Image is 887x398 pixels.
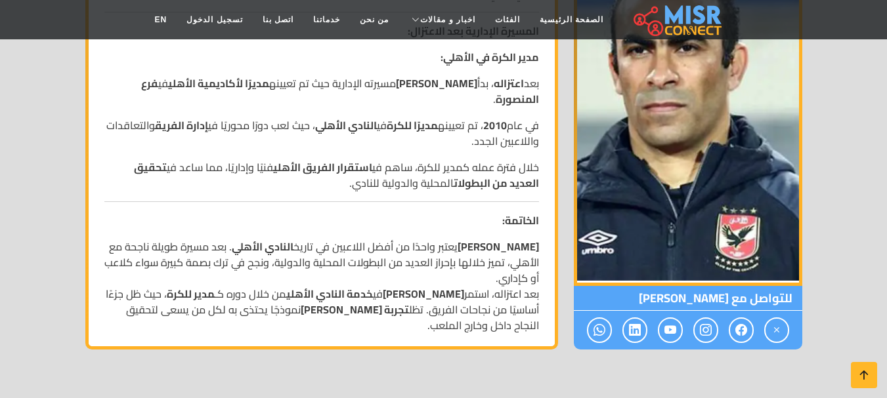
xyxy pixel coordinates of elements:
[399,7,485,32] a: اخبار و مقالات
[494,73,524,93] strong: اعتزاله
[273,157,372,177] strong: استقرار الفريق الأهلي
[303,7,350,32] a: خدماتنا
[458,237,539,256] strong: [PERSON_NAME]
[396,73,477,93] strong: [PERSON_NAME]
[502,210,539,230] strong: الخاتمة:
[253,7,303,32] a: اتصل بنا
[483,115,507,135] strong: 2010
[145,7,177,32] a: EN
[634,3,722,36] img: main.misr_connect
[167,284,215,304] strong: مدير للكرة
[574,286,802,311] span: للتواصل مع [PERSON_NAME]
[141,73,539,109] strong: فرع المنصورة
[441,47,539,67] strong: مدير الكرة في الأهلي:
[350,7,399,32] a: من نحن
[315,115,377,135] strong: النادي الأهلي
[155,115,208,135] strong: إدارة الفريق
[104,239,539,333] p: يعتبر واحدًا من أفضل اللاعبين في تاريخ . بعد مسيرة طويلة ناجحة مع الأهلي، تميز خلالها بإحراز العد...
[301,300,409,319] strong: تجربة [PERSON_NAME]
[530,7,613,32] a: الصفحة الرئيسية
[232,237,293,256] strong: النادي الأهلي
[104,159,539,191] p: خلال فترة عمله كمدير للكرة، ساهم في فنيًا وإداريًا، مما ساعد في المحلية والدولية للنادي.
[420,14,475,26] span: اخبار و مقالات
[383,284,464,304] strong: [PERSON_NAME]
[104,75,539,107] p: بعد ، بدأ مسيرته الإدارية حيث تم تعيينه في .
[387,115,438,135] strong: مديرًا للكرة
[286,284,373,304] strong: خدمة النادي الأهلي
[177,7,252,32] a: تسجيل الدخول
[485,7,530,32] a: الفئات
[168,73,269,93] strong: مديرًا لأكاديمية الأهلي
[104,117,539,149] p: في عام ، تم تعيينه في ، حيث لعب دورًا محوريًا في والتعاقدات واللاعبين الجدد.
[134,157,539,193] strong: تحقيق العديد من البطولات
